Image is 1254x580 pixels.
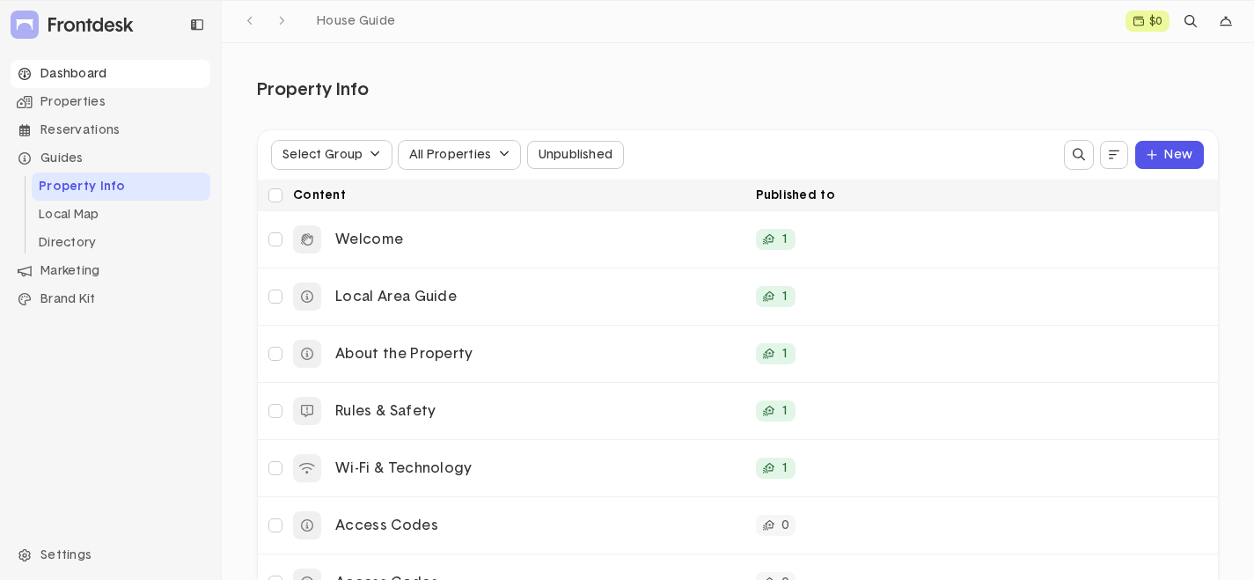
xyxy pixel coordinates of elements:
[1126,11,1170,32] a: $0
[11,60,210,88] div: Dashboard
[1212,7,1240,35] div: dropdown trigger
[11,285,210,313] div: Brand Kit
[32,201,210,229] li: Local Map
[317,15,395,27] span: House Guide
[11,60,210,88] li: Navigation item
[409,149,492,161] div: All Properties
[11,144,210,257] li: Navigation item
[335,345,742,363] p: About the Property
[781,405,788,417] p: 1
[1100,141,1128,169] button: dropdown trigger
[781,290,788,303] p: 1
[335,231,742,249] p: Welcome
[335,459,742,478] p: Wi-Fi & Technology
[781,233,788,246] p: 1
[282,149,363,161] div: Select Group
[781,462,788,474] p: 1
[781,519,788,532] p: 0
[32,229,210,257] li: Directory
[11,257,210,285] div: Marketing
[286,180,749,209] div: Content
[257,78,369,101] p: Property Info
[335,517,742,535] p: Access Codes
[11,116,210,144] div: Reservations
[310,10,402,33] a: House Guide
[272,141,392,169] button: Select Group
[11,257,210,285] li: Navigation item
[527,141,624,169] button: Unpublished
[11,88,210,116] li: Navigation item
[32,173,210,201] li: Property Info
[11,285,210,313] li: Navigation item
[335,288,742,306] p: Local Area Guide
[11,144,210,173] div: Guides
[11,116,210,144] li: Navigation item
[399,141,520,169] button: All Properties
[11,88,210,116] div: Properties
[749,180,1212,209] div: Published to
[335,402,742,421] p: Rules & Safety
[781,348,788,360] p: 1
[11,541,210,569] div: Settings
[1135,141,1204,169] button: New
